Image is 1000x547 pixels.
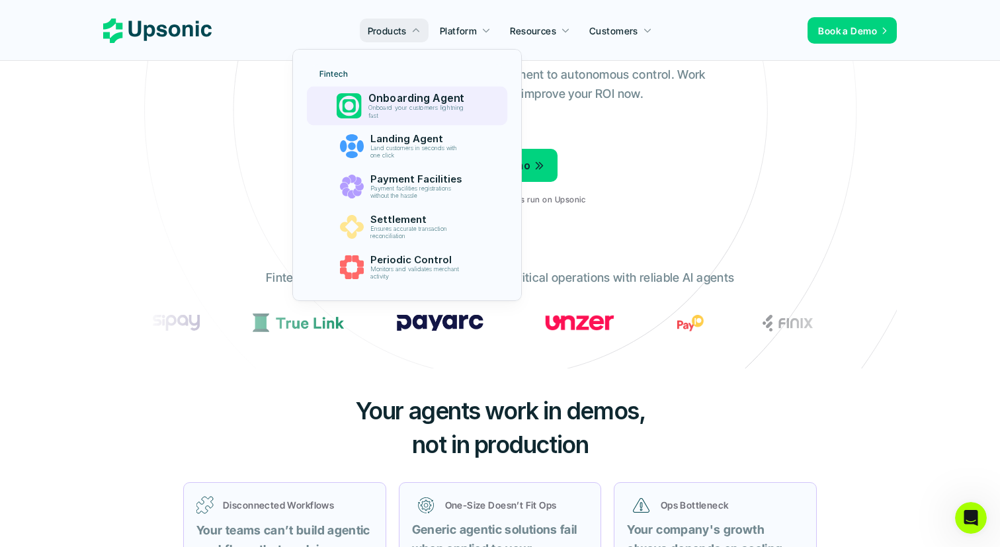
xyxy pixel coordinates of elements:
p: Onboard your customers lightning fast [368,105,469,120]
p: Settlement [370,214,468,226]
iframe: Intercom live chat [955,502,987,534]
p: Monitors and validates merchant activity [370,266,466,280]
a: Book a Demo [808,17,897,44]
p: Disconnected Workflows [223,498,373,512]
p: Ops Bottleneck [661,498,798,512]
a: Payment FacilitiesPayment facilities registrations without the hassle [312,168,503,205]
p: From onboarding to compliance to settlement to autonomous control. Work with %82 more efficiency ... [285,65,715,104]
a: SettlementEnsures accurate transaction reconciliation [312,208,503,245]
p: Periodic Control [370,254,468,266]
a: Periodic ControlMonitors and validates merchant activity [312,249,503,286]
p: Fintech leaders rely on Upsonic to automate critical operations with reliable AI agents [266,269,734,288]
p: Landing Agent [370,133,468,145]
p: Onboarding Agent [368,92,470,105]
p: Payment facilities registrations without the hassle [370,185,466,200]
p: Payment Facilities [370,173,468,185]
p: Land customers in seconds with one click [370,145,466,159]
span: Your agents work in demos, [355,396,646,425]
a: Onboarding AgentOnboard your customers lightning fast [306,87,507,126]
span: not in production [412,430,589,459]
p: Fintech [319,69,348,79]
a: Landing AgentLand customers in seconds with one click [312,128,503,165]
p: Resources [510,24,556,38]
p: Customers [589,24,638,38]
a: Products [360,19,429,42]
p: One-Size Doesn’t Fit Ops [445,498,583,512]
p: Products [368,24,407,38]
p: Ensures accurate transaction reconciliation [370,226,466,240]
span: Book a Demo [818,25,877,36]
p: Platform [440,24,477,38]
